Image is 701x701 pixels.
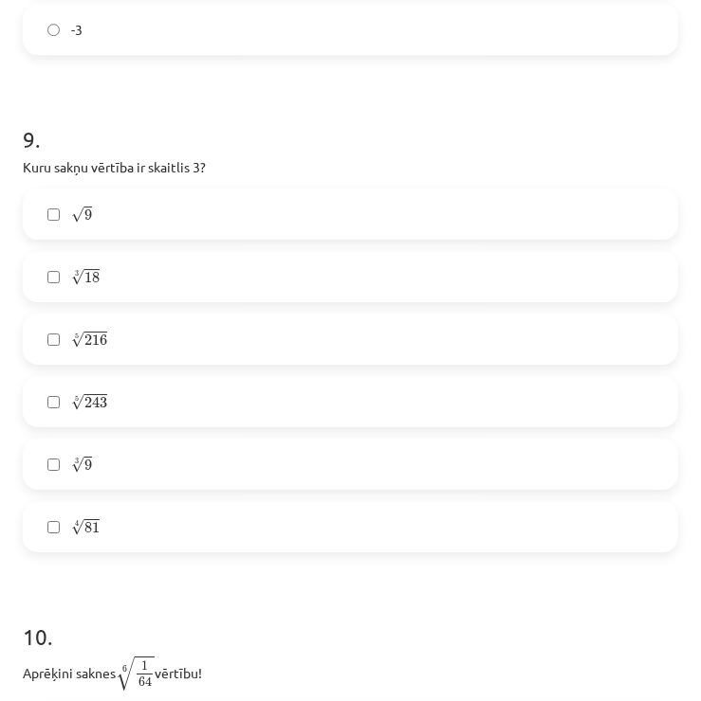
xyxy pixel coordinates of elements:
span: √ [71,207,84,223]
input: -3 [47,24,60,36]
span: -3 [71,20,83,40]
span: √ [71,394,84,410]
span: 18 [84,272,100,283]
h1: 9 . [23,93,678,152]
p: Aprēķini saknes vērtību! [23,655,678,692]
span: √ [116,656,135,691]
h1: 10 . [23,590,678,649]
span: 64 [138,676,152,687]
span: √ [71,332,84,348]
span: 216 [84,334,107,346]
span: √ [71,519,84,535]
span: 9 [84,459,92,471]
p: Kuru sakņu vērtība ir skaitlis 3? [23,157,678,177]
span: 1 [141,661,148,671]
span: 243 [84,397,107,408]
span: √ [71,269,84,285]
span: √ [71,457,84,473]
span: 9 [84,209,92,221]
span: 81 [84,522,100,533]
